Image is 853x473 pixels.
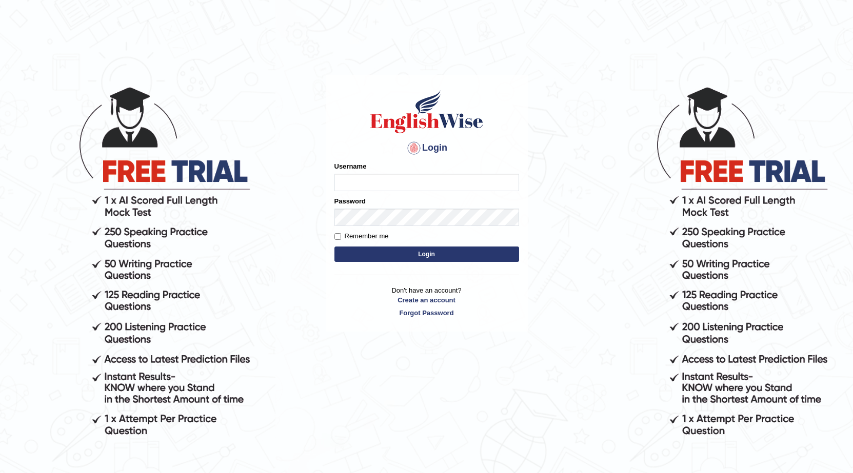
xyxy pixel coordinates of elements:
[334,140,519,156] h4: Login
[368,89,485,135] img: Logo of English Wise sign in for intelligent practice with AI
[334,161,367,171] label: Username
[334,285,519,317] p: Don't have an account?
[334,246,519,262] button: Login
[334,295,519,305] a: Create an account
[334,196,366,206] label: Password
[334,308,519,318] a: Forgot Password
[334,233,341,240] input: Remember me
[334,231,389,241] label: Remember me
